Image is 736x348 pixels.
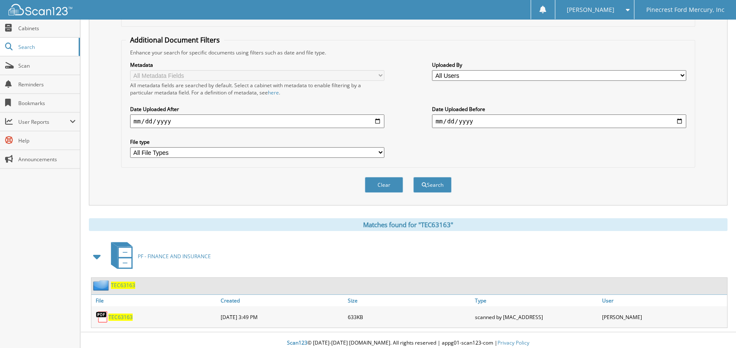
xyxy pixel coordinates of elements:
[91,295,219,306] a: File
[18,62,76,69] span: Scan
[432,106,686,113] label: Date Uploaded Before
[432,61,686,68] label: Uploaded By
[130,114,384,128] input: start
[365,177,403,193] button: Clear
[219,295,346,306] a: Created
[111,282,135,289] a: TEC63163
[693,307,736,348] iframe: Chat Widget
[126,49,691,56] div: Enhance your search for specific documents using filters such as date and file type.
[89,218,727,231] div: Matches found for "TEC63163"
[130,138,384,145] label: File type
[600,308,727,325] div: [PERSON_NAME]
[268,89,279,96] a: here
[18,137,76,144] span: Help
[497,339,529,346] a: Privacy Policy
[18,81,76,88] span: Reminders
[18,100,76,107] span: Bookmarks
[18,25,76,32] span: Cabinets
[130,106,384,113] label: Date Uploaded After
[413,177,452,193] button: Search
[287,339,307,346] span: Scan123
[126,35,224,45] legend: Additional Document Filters
[646,7,725,12] span: Pinecrest Ford Mercury, Inc
[130,61,384,68] label: Metadata
[567,7,614,12] span: [PERSON_NAME]
[473,295,600,306] a: Type
[130,82,384,96] div: All metadata fields are searched by default. Select a cabinet with metadata to enable filtering b...
[219,308,346,325] div: [DATE] 3:49 PM
[346,295,473,306] a: Size
[93,280,111,291] img: folder2.png
[600,295,727,306] a: User
[18,156,76,163] span: Announcements
[18,118,70,126] span: User Reports
[346,308,473,325] div: 633KB
[473,308,600,325] div: scanned by [MAC_ADDRESS]
[138,253,211,260] span: PF - FINANCE AND INSURANCE
[96,311,108,323] img: PDF.png
[9,4,72,15] img: scan123-logo-white.svg
[108,314,133,321] a: TEC63163
[432,114,686,128] input: end
[106,240,211,273] a: PF - FINANCE AND INSURANCE
[18,43,74,51] span: Search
